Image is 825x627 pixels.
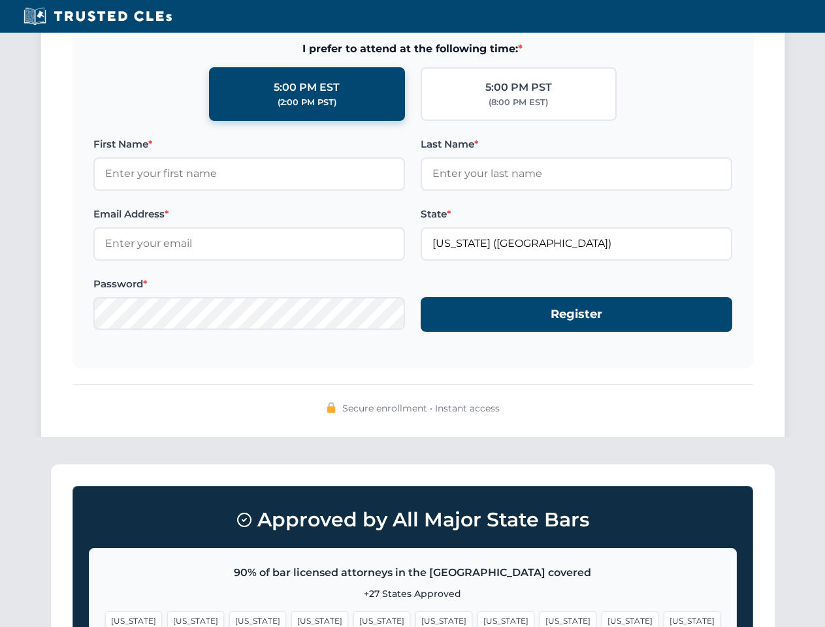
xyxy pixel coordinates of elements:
[274,79,340,96] div: 5:00 PM EST
[89,502,737,538] h3: Approved by All Major State Bars
[105,564,720,581] p: 90% of bar licensed attorneys in the [GEOGRAPHIC_DATA] covered
[93,157,405,190] input: Enter your first name
[93,276,405,292] label: Password
[421,297,732,332] button: Register
[93,227,405,260] input: Enter your email
[489,96,548,109] div: (8:00 PM EST)
[93,40,732,57] span: I prefer to attend at the following time:
[93,206,405,222] label: Email Address
[278,96,336,109] div: (2:00 PM PST)
[105,587,720,601] p: +27 States Approved
[20,7,176,26] img: Trusted CLEs
[421,137,732,152] label: Last Name
[421,227,732,260] input: Florida (FL)
[421,157,732,190] input: Enter your last name
[421,206,732,222] label: State
[93,137,405,152] label: First Name
[485,79,552,96] div: 5:00 PM PST
[342,401,500,415] span: Secure enrollment • Instant access
[326,402,336,413] img: 🔒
